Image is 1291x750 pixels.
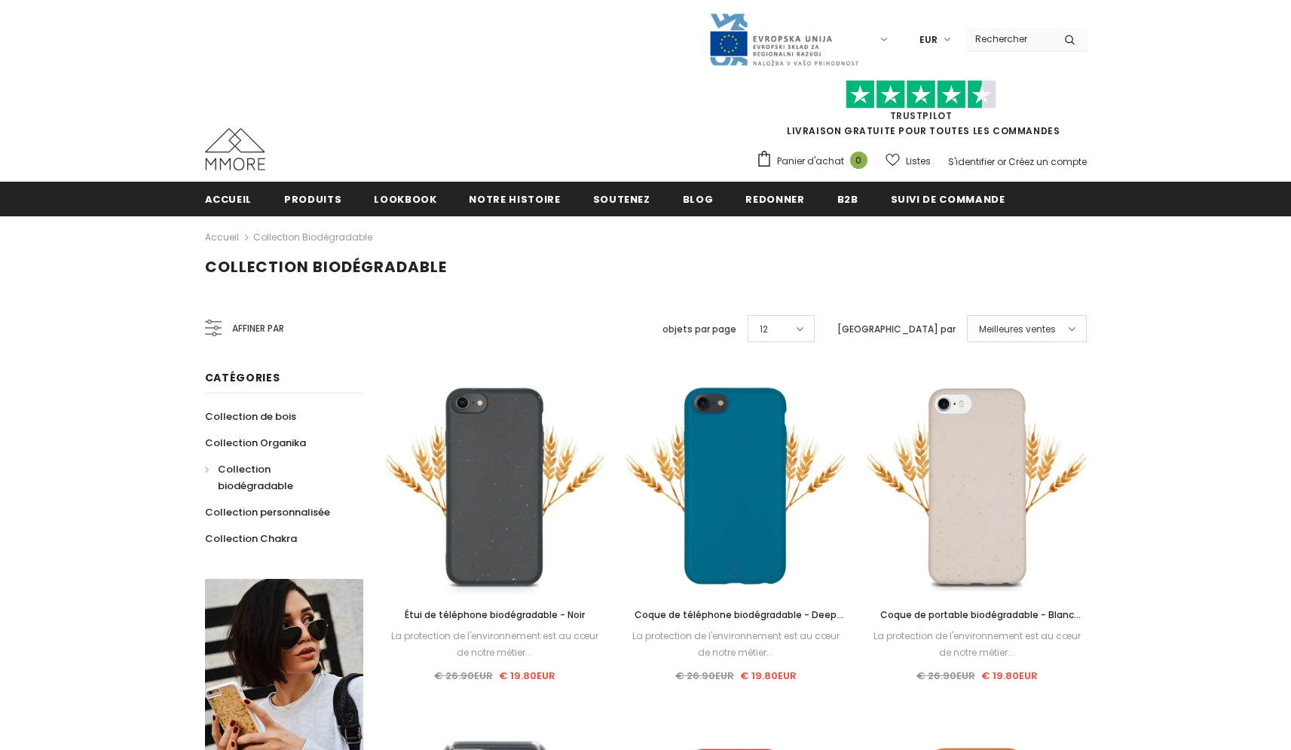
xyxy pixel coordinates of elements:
span: Collection personnalisée [205,505,330,519]
a: soutenez [593,182,650,216]
a: Collection biodégradable [253,231,372,243]
span: Collection Organika [205,436,306,450]
a: Redonner [745,182,804,216]
span: € 26.90EUR [675,669,734,683]
span: Accueil [205,192,252,207]
span: LIVRAISON GRATUITE POUR TOUTES LES COMMANDES [756,87,1087,137]
span: Suivi de commande [891,192,1005,207]
span: Meilleures ventes [979,322,1056,337]
span: € 26.90EUR [916,669,975,683]
span: Produits [284,192,341,207]
span: 12 [760,322,768,337]
span: Collection de bois [205,409,296,424]
input: Search Site [966,28,1053,50]
span: Blog [683,192,714,207]
span: B2B [837,192,858,207]
a: Panier d'achat 0 [756,150,875,173]
span: 0 [850,152,867,169]
span: € 19.80EUR [499,669,555,683]
a: Collection Chakra [205,525,297,552]
div: La protection de l'environnement est au cœur de notre métier... [626,628,845,661]
a: Javni Razpis [708,32,859,45]
span: Listes [906,154,931,169]
span: Collection biodégradable [218,462,293,493]
span: Collection Chakra [205,531,297,546]
a: Suivi de commande [891,182,1005,216]
span: Coque de portable biodégradable - Blanc naturel [880,608,1081,638]
span: € 19.80EUR [981,669,1038,683]
span: Coque de téléphone biodégradable - Deep Sea Blue [635,608,843,638]
a: Produits [284,182,341,216]
a: Notre histoire [469,182,560,216]
div: La protection de l'environnement est au cœur de notre métier... [386,628,604,661]
span: Lookbook [374,192,436,207]
div: La protection de l'environnement est au cœur de notre métier... [867,628,1086,661]
span: Redonner [745,192,804,207]
a: Blog [683,182,714,216]
span: Notre histoire [469,192,560,207]
span: EUR [919,32,938,47]
a: Collection personnalisée [205,499,330,525]
label: objets par page [662,322,736,337]
a: TrustPilot [890,109,953,122]
span: Collection biodégradable [205,256,447,277]
span: € 26.90EUR [434,669,493,683]
a: Listes [886,148,931,174]
a: Collection biodégradable [205,456,347,499]
a: Créez un compte [1008,155,1087,168]
a: Accueil [205,182,252,216]
img: Cas MMORE [205,128,265,170]
span: Étui de téléphone biodégradable - Noir [405,608,585,621]
span: € 19.80EUR [740,669,797,683]
img: Javni Razpis [708,12,859,67]
img: Faites confiance aux étoiles pilotes [846,80,996,109]
a: Collection Organika [205,430,306,456]
a: S'identifier [948,155,995,168]
span: Catégories [205,370,280,385]
a: Lookbook [374,182,436,216]
span: Panier d'achat [777,154,844,169]
span: Affiner par [232,320,284,337]
a: Coque de téléphone biodégradable - Deep Sea Blue [626,607,845,623]
label: [GEOGRAPHIC_DATA] par [837,322,956,337]
a: Accueil [205,228,239,246]
span: or [997,155,1006,168]
a: B2B [837,182,858,216]
span: soutenez [593,192,650,207]
a: Étui de téléphone biodégradable - Noir [386,607,604,623]
a: Collection de bois [205,403,296,430]
a: Coque de portable biodégradable - Blanc naturel [867,607,1086,623]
